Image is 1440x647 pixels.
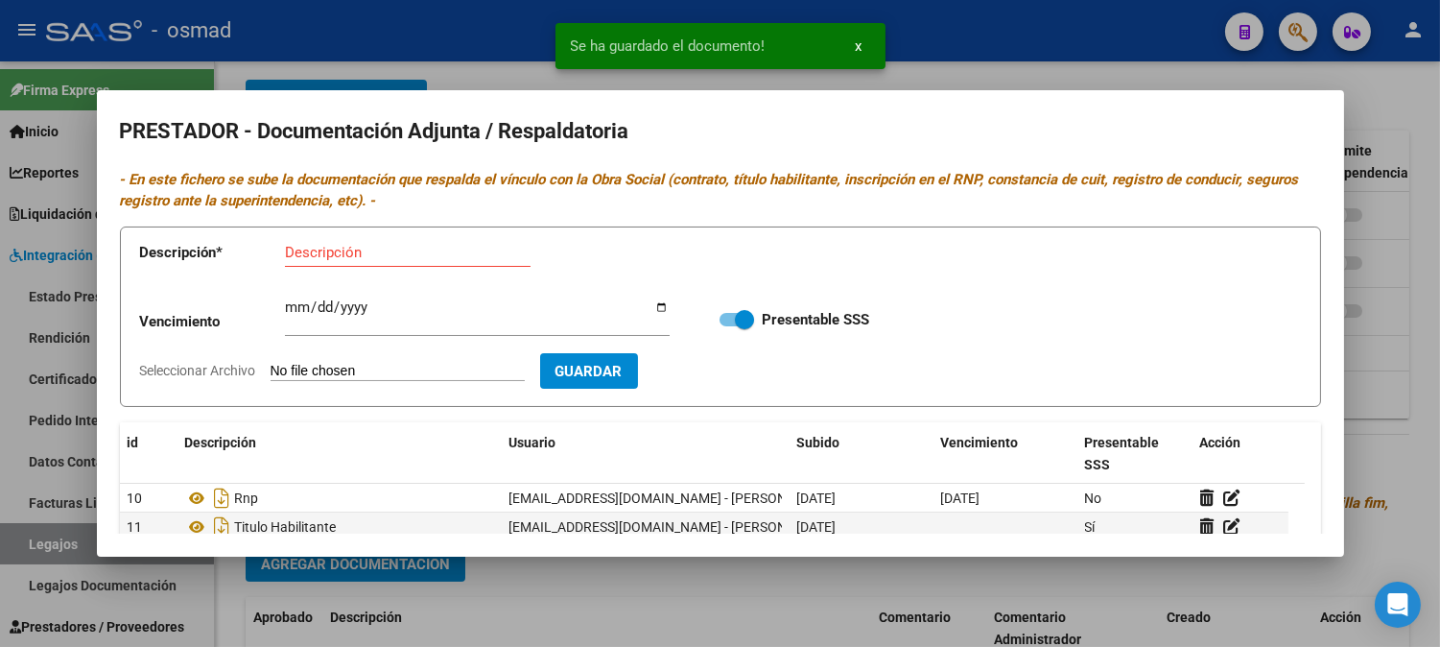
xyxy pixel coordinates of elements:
[941,435,1019,450] span: Vencimiento
[120,113,1321,150] h2: PRESTADOR - Documentación Adjunta / Respaldatoria
[128,491,143,506] span: 10
[509,519,835,535] span: [EMAIL_ADDRESS][DOMAIN_NAME] - [PERSON_NAME]
[235,491,259,506] span: Rnp
[509,435,556,450] span: Usuario
[1085,435,1160,472] span: Presentable SSS
[571,36,766,56] span: Se ha guardado el documento!
[502,422,790,486] datatable-header-cell: Usuario
[797,435,840,450] span: Subido
[797,519,837,535] span: [DATE]
[140,242,285,264] p: Descripción
[840,29,878,63] button: x
[1192,422,1288,486] datatable-header-cell: Acción
[210,512,235,542] i: Descargar documento
[555,363,623,380] span: Guardar
[790,422,933,486] datatable-header-cell: Subido
[1200,435,1241,450] span: Acción
[128,519,143,535] span: 11
[120,422,177,486] datatable-header-cell: id
[1077,422,1192,486] datatable-header-cell: Presentable SSS
[1375,582,1421,628] div: Open Intercom Messenger
[128,435,139,450] span: id
[140,311,285,333] p: Vencimiento
[1085,491,1102,506] span: No
[540,353,638,389] button: Guardar
[210,483,235,514] i: Descargar documento
[177,422,502,486] datatable-header-cell: Descripción
[933,422,1077,486] datatable-header-cell: Vencimiento
[235,519,337,535] span: Titulo Habilitante
[509,491,835,506] span: [EMAIL_ADDRESS][DOMAIN_NAME] - [PERSON_NAME]
[140,363,256,378] span: Seleccionar Archivo
[120,171,1299,210] i: - En este fichero se sube la documentación que respalda el vínculo con la Obra Social (contrato, ...
[185,435,257,450] span: Descripción
[941,491,980,506] span: [DATE]
[762,311,869,328] strong: Presentable SSS
[797,491,837,506] span: [DATE]
[856,37,862,55] span: x
[1085,519,1096,535] span: Sí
